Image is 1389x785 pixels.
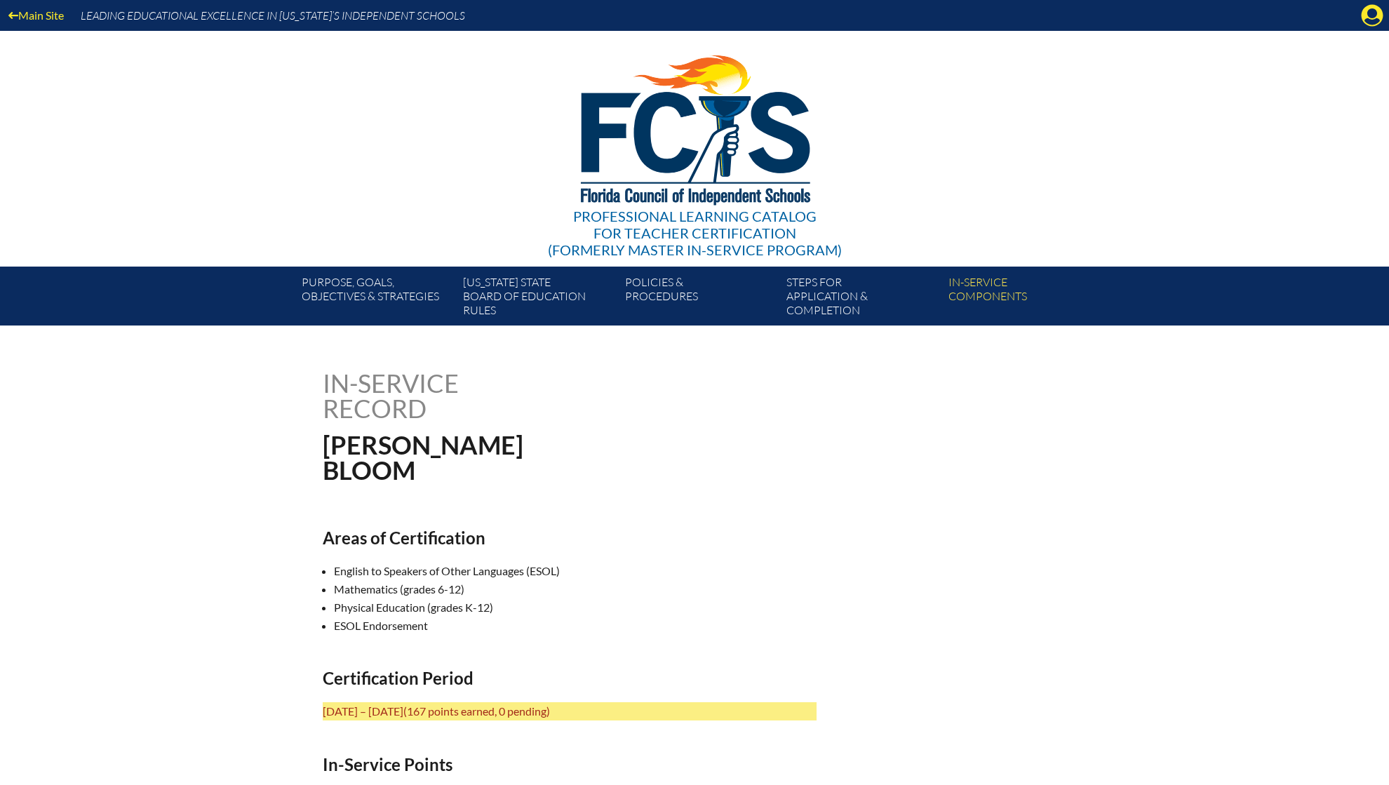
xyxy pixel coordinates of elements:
[550,31,840,222] img: FCISlogo221.eps
[548,208,842,258] div: Professional Learning Catalog (formerly Master In-service Program)
[1361,4,1383,27] svg: Manage account
[943,272,1104,326] a: In-servicecomponents
[323,668,817,688] h2: Certification Period
[334,617,828,635] li: ESOL Endorsement
[323,528,817,548] h2: Areas of Certification
[403,704,550,718] span: (167 points earned, 0 pending)
[619,272,781,326] a: Policies &Procedures
[323,370,605,421] h1: In-service record
[323,702,817,720] p: [DATE] – [DATE]
[542,28,847,261] a: Professional Learning Catalog for Teacher Certification(formerly Master In-service Program)
[334,562,828,580] li: English to Speakers of Other Languages (ESOL)
[323,754,817,774] h2: In-Service Points
[296,272,457,326] a: Purpose, goals,objectives & strategies
[781,272,942,326] a: Steps forapplication & completion
[334,580,828,598] li: Mathematics (grades 6-12)
[334,598,828,617] li: Physical Education (grades K-12)
[3,6,69,25] a: Main Site
[457,272,619,326] a: [US_STATE] StateBoard of Education rules
[323,432,784,483] h1: [PERSON_NAME] Bloom
[593,224,796,241] span: for Teacher Certification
